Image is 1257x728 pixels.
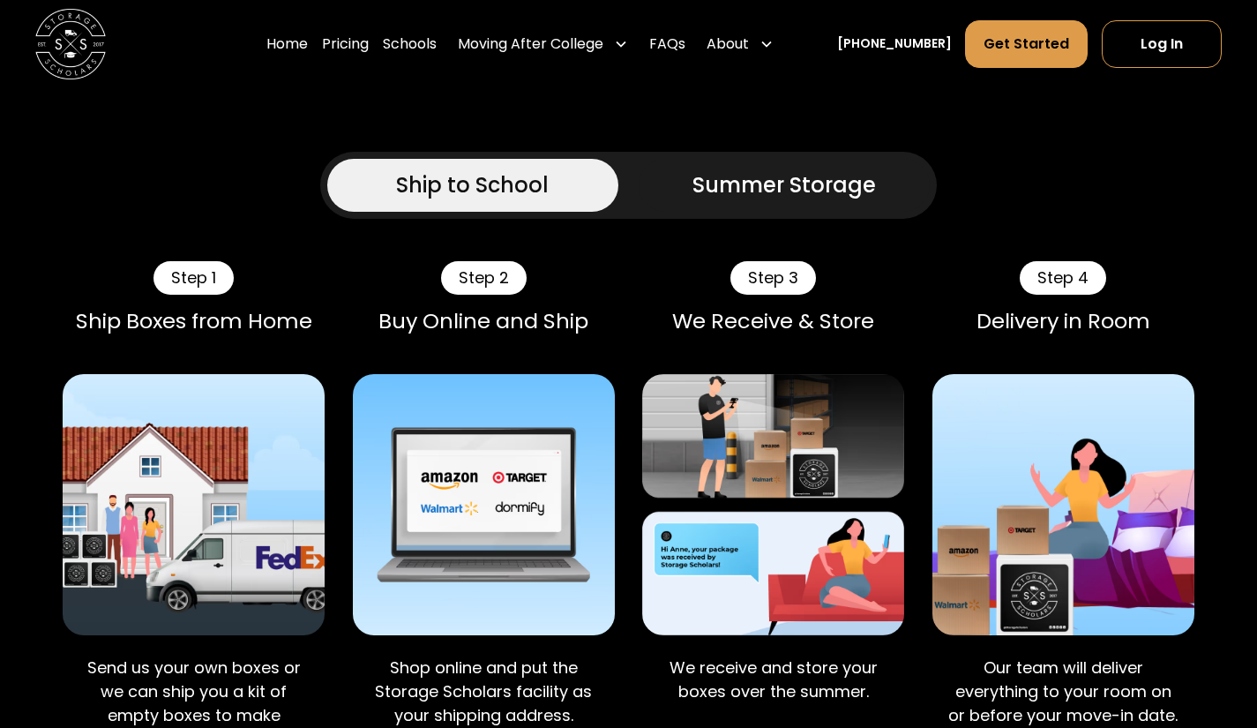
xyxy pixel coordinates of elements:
[692,169,876,201] div: Summer Storage
[656,657,890,704] p: We receive and store your boxes over the summer.
[932,309,1194,334] div: Delivery in Room
[266,19,308,69] a: Home
[367,657,601,728] p: Shop online and put the Storage Scholars facility as your shipping address.
[63,309,325,334] div: Ship Boxes from Home
[642,309,904,334] div: We Receive & Store
[322,19,369,69] a: Pricing
[707,34,749,55] div: About
[383,19,437,69] a: Schools
[965,20,1088,68] a: Get Started
[451,19,635,69] div: Moving After College
[353,309,615,334] div: Buy Online and Ship
[1020,261,1106,295] div: Step 4
[35,9,106,79] img: Storage Scholars main logo
[837,34,952,53] a: [PHONE_NUMBER]
[1102,20,1222,68] a: Log In
[396,169,549,201] div: Ship to School
[946,657,1180,728] p: Our team will deliver everything to your room on or before your move-in date.
[730,261,816,295] div: Step 3
[458,34,603,55] div: Moving After College
[700,19,781,69] div: About
[441,261,527,295] div: Step 2
[153,261,234,295] div: Step 1
[649,19,685,69] a: FAQs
